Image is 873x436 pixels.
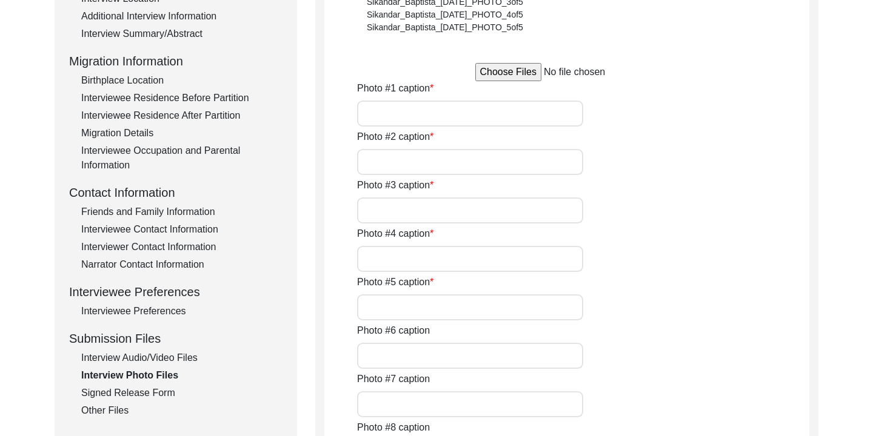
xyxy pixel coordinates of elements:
div: Submission Files [69,329,283,348]
label: Photo #7 caption [357,372,430,386]
div: Contact Information [69,183,283,202]
div: Narrator Contact Information [81,257,283,272]
div: Interviewee Preferences [81,304,283,319]
div: Interviewer Contact Information [81,240,283,254]
label: Photo #3 caption [357,178,433,193]
div: Interview Audio/Video Files [81,351,283,365]
div: Birthplace Location [81,73,283,88]
div: Signed Release Form [81,386,283,400]
div: Friends and Family Information [81,205,283,219]
label: Photo #5 caption [357,275,433,289]
div: Interviewee Preferences [69,283,283,301]
div: Migration Information [69,52,283,70]
label: Photo #4 caption [357,226,433,241]
label: Photo #2 caption [357,130,433,144]
label: Photo #1 caption [357,81,433,96]
div: Interview Summary/Abstract [81,27,283,41]
div: Other Files [81,403,283,418]
div: Interviewee Occupation and Parental Information [81,144,283,173]
div: Interviewee Residence Before Partition [81,91,283,105]
div: Migration Details [81,126,283,140]
div: Interviewee Residence After Partition [81,108,283,123]
label: Photo #8 caption [357,420,430,435]
div: Additional Interview Information [81,9,283,24]
div: Interview Photo Files [81,368,283,383]
label: Photo #6 caption [357,323,430,338]
div: Interviewee Contact Information [81,222,283,237]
